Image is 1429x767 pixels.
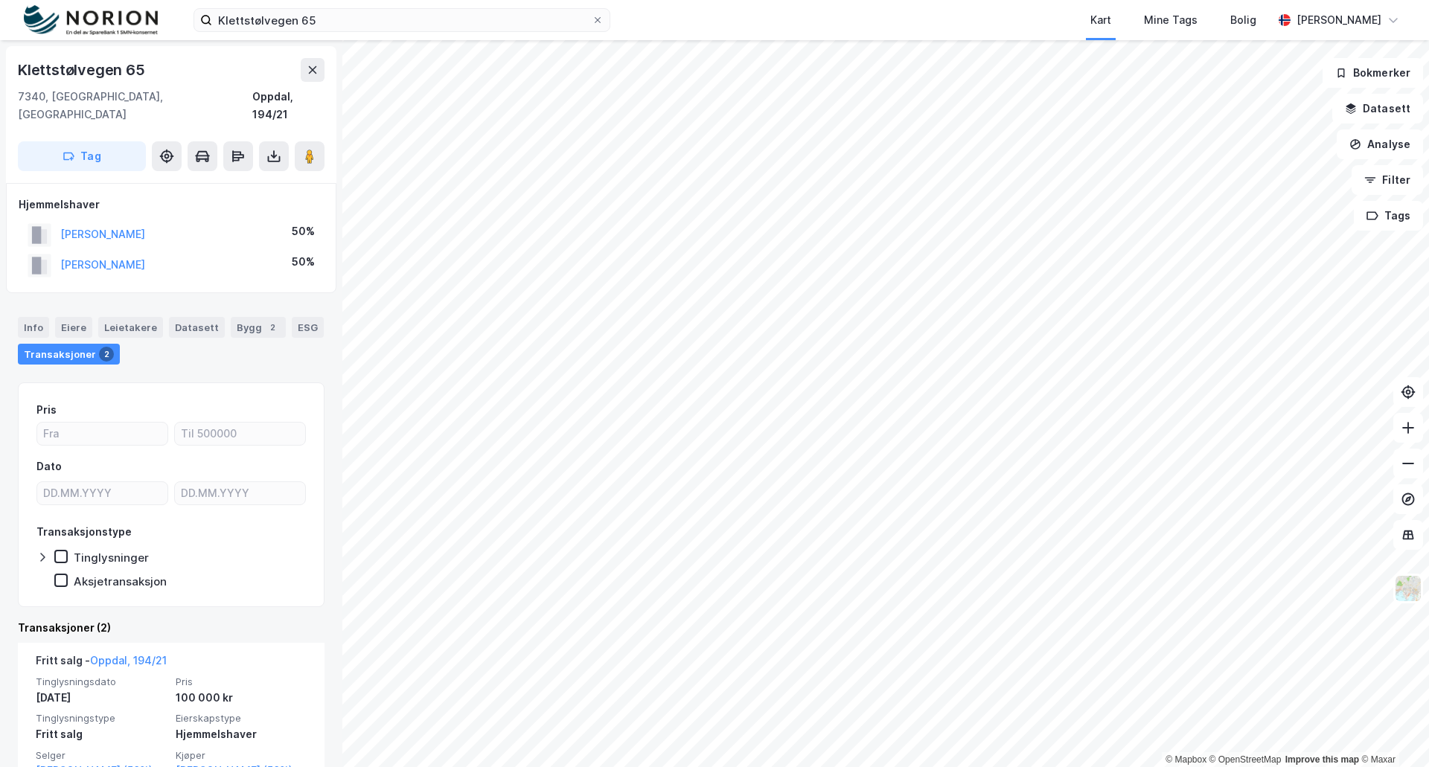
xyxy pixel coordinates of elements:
div: Tinglysninger [74,551,149,565]
input: DD.MM.YYYY [175,482,305,504]
button: Tag [18,141,146,171]
div: Klettstølvegen 65 [18,58,148,82]
div: Hjemmelshaver [176,725,307,743]
div: 50% [292,222,315,240]
div: Transaksjonstype [36,523,132,541]
span: Tinglysningstype [36,712,167,725]
button: Bokmerker [1323,58,1423,88]
div: Datasett [169,317,225,338]
input: Til 500000 [175,423,305,445]
div: Fritt salg - [36,652,167,675]
div: 100 000 kr [176,689,307,707]
span: Selger [36,749,167,762]
input: Søk på adresse, matrikkel, gårdeiere, leietakere eller personer [212,9,592,31]
input: DD.MM.YYYY [37,482,167,504]
span: Tinglysningsdato [36,675,167,688]
div: Dato [36,458,62,475]
div: [DATE] [36,689,167,707]
div: ESG [292,317,324,338]
button: Tags [1354,201,1423,231]
button: Datasett [1332,94,1423,123]
div: 50% [292,253,315,271]
div: Kart [1090,11,1111,29]
div: Transaksjoner (2) [18,619,325,637]
a: Oppdal, 194/21 [90,654,167,667]
div: Fritt salg [36,725,167,743]
span: Kjøper [176,749,307,762]
div: Leietakere [98,317,163,338]
a: Mapbox [1166,754,1206,765]
div: Bygg [231,317,286,338]
div: Kontrollprogram for chat [1355,696,1429,767]
button: Analyse [1337,129,1423,159]
div: Oppdal, 194/21 [252,88,325,123]
div: [PERSON_NAME] [1297,11,1381,29]
div: Mine Tags [1144,11,1198,29]
div: 7340, [GEOGRAPHIC_DATA], [GEOGRAPHIC_DATA] [18,88,252,123]
span: Eierskapstype [176,712,307,725]
input: Fra [37,423,167,445]
img: Z [1394,574,1422,603]
div: Eiere [55,317,92,338]
div: Pris [36,401,57,419]
iframe: Chat Widget [1355,696,1429,767]
div: Aksjetransaksjon [74,574,167,588]
div: Hjemmelshaver [19,196,324,214]
div: Info [18,317,49,338]
span: Pris [176,675,307,688]
img: norion-logo.80e7a08dc31c2e691866.png [24,5,158,36]
button: Filter [1352,165,1423,195]
div: Bolig [1230,11,1256,29]
div: 2 [99,347,114,362]
div: 2 [265,320,280,335]
a: Improve this map [1285,754,1359,765]
div: Transaksjoner [18,344,120,365]
a: OpenStreetMap [1209,754,1282,765]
